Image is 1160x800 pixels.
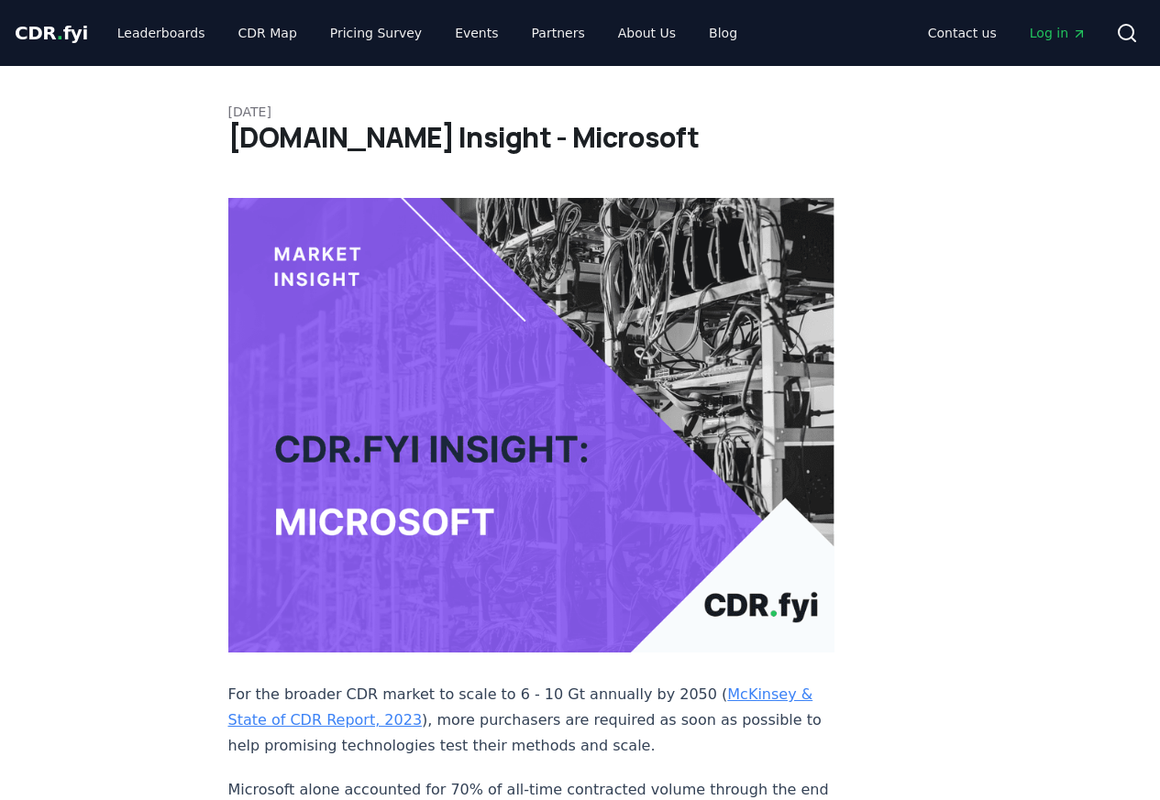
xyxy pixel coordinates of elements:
nav: Main [103,16,752,49]
nav: Main [913,16,1101,49]
a: Partners [517,16,600,49]
a: About Us [603,16,690,49]
a: Leaderboards [103,16,220,49]
p: [DATE] [228,103,933,121]
span: Log in [1030,24,1087,42]
p: For the broader CDR market to scale to 6 - 10 Gt annually by 2050 ( ), more purchasers are requir... [228,682,835,759]
a: Contact us [913,16,1011,49]
h1: [DOMAIN_NAME] Insight - Microsoft [228,121,933,154]
a: CDR.fyi [15,20,88,46]
a: Pricing Survey [315,16,436,49]
a: CDR Map [224,16,312,49]
span: CDR fyi [15,22,88,44]
a: Log in [1015,16,1101,49]
img: blog post image [228,198,835,652]
a: Events [440,16,513,49]
a: Blog [694,16,752,49]
span: . [57,22,63,44]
